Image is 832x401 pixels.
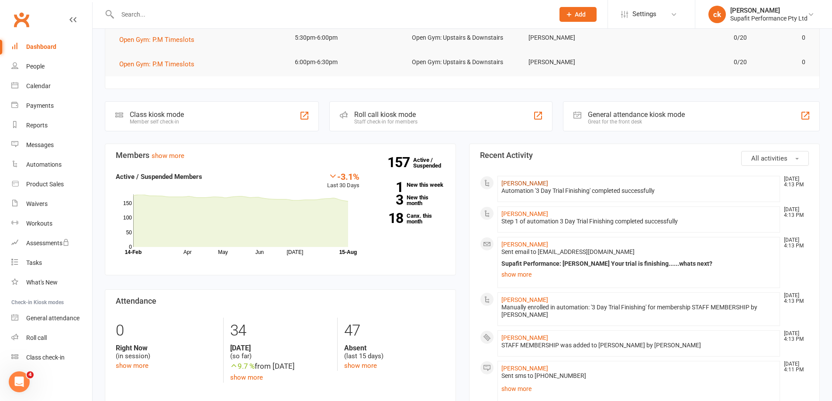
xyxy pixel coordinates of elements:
a: People [11,57,92,76]
div: Manually enrolled in automation: '3 Day Trial Finishing' for membership STAFF MEMBERSHIP by [PERS... [501,304,777,319]
input: Search... [115,8,548,21]
a: show more [501,268,777,281]
a: Product Sales [11,175,92,194]
div: Product Sales [26,181,64,188]
div: Workouts [26,220,52,227]
a: [PERSON_NAME] [501,334,548,341]
strong: [DATE] [230,344,331,352]
span: Open Gym: P.M Timeslots [119,36,194,44]
div: People [26,63,45,70]
button: Add [559,7,597,22]
a: Calendar [11,76,92,96]
time: [DATE] 4:13 PM [780,293,808,304]
div: Messages [26,141,54,148]
div: Step 1 of automation 3 Day Trial Finishing completed successfully [501,218,777,225]
time: [DATE] 4:13 PM [780,331,808,342]
a: 3New this month [373,195,445,206]
div: ck [708,6,726,23]
div: Roll call kiosk mode [354,110,418,119]
a: show more [116,362,148,370]
div: Class kiosk mode [130,110,184,119]
a: Clubworx [10,9,32,31]
div: 34 [230,318,331,344]
div: Staff check-in for members [354,119,418,125]
a: show more [152,152,184,160]
strong: 3 [373,193,403,206]
a: [PERSON_NAME] [501,210,548,217]
td: 0/20 [638,52,755,72]
div: [PERSON_NAME] [730,7,808,14]
div: Great for the front desk [588,119,685,125]
div: Automations [26,161,62,168]
a: Workouts [11,214,92,233]
div: Supafit Performance: [PERSON_NAME] Your trial is finishing......whats next? [501,260,777,267]
div: Assessments [26,240,69,247]
a: 18Canx. this month [373,213,445,224]
a: show more [501,383,777,395]
div: Reports [26,122,48,129]
div: STAFF MEMBERSHIP was added to [PERSON_NAME] by [PERSON_NAME] [501,342,777,349]
td: 0 [755,52,813,72]
a: Payments [11,96,92,116]
span: All activities [751,154,787,162]
div: 0 [116,318,217,344]
a: [PERSON_NAME] [501,241,548,248]
span: Sent sms to [PHONE_NUMBER] [501,372,586,379]
a: Reports [11,116,92,135]
td: 0 [755,27,813,48]
div: General attendance [26,315,79,322]
span: Settings [632,4,656,24]
a: General attendance kiosk mode [11,308,92,328]
h3: Members [116,151,445,160]
strong: Absent [344,344,445,352]
a: Waivers [11,194,92,214]
div: Roll call [26,334,47,341]
time: [DATE] 4:13 PM [780,207,808,218]
a: Dashboard [11,37,92,57]
h3: Recent Activity [480,151,809,160]
div: (so far) [230,344,331,360]
a: 157Active / Suspended [413,151,452,175]
span: Add [575,11,586,18]
td: [PERSON_NAME] [521,52,638,72]
td: 0/20 [638,27,755,48]
div: Tasks [26,259,42,266]
time: [DATE] 4:11 PM [780,361,808,373]
span: Sent email to [EMAIL_ADDRESS][DOMAIN_NAME] [501,248,635,255]
span: 9.7 % [230,362,255,370]
strong: 1 [373,181,403,194]
div: from [DATE] [230,360,331,372]
div: Dashboard [26,43,56,50]
div: Automation '3 Day Trial Finishing' completed successfully [501,187,777,195]
div: General attendance kiosk mode [588,110,685,119]
td: 6:00pm-6:30pm [287,52,404,72]
iframe: Intercom live chat [9,371,30,392]
span: Open Gym: P.M Timeslots [119,60,194,68]
strong: Right Now [116,344,217,352]
time: [DATE] 4:13 PM [780,176,808,188]
button: Open Gym: P.M Timeslots [119,59,200,69]
div: (last 15 days) [344,344,445,360]
a: [PERSON_NAME] [501,365,548,372]
a: Assessments [11,233,92,253]
a: Tasks [11,253,92,273]
button: Open Gym: P.M Timeslots [119,34,200,45]
div: Waivers [26,200,48,207]
div: 47 [344,318,445,344]
a: show more [230,374,263,381]
div: Calendar [26,82,51,89]
a: Class kiosk mode [11,348,92,367]
a: Messages [11,135,92,155]
td: Open Gym: Upstairs & Downstairs [404,52,521,72]
strong: Active / Suspended Members [116,173,202,181]
a: show more [344,362,377,370]
a: What's New [11,273,92,292]
strong: 157 [387,156,413,169]
button: All activities [741,151,809,166]
a: Automations [11,155,92,175]
td: 5:30pm-6:00pm [287,27,404,48]
time: [DATE] 4:13 PM [780,237,808,249]
div: Last 30 Days [327,171,359,190]
span: 4 [27,371,34,378]
div: Payments [26,102,54,109]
